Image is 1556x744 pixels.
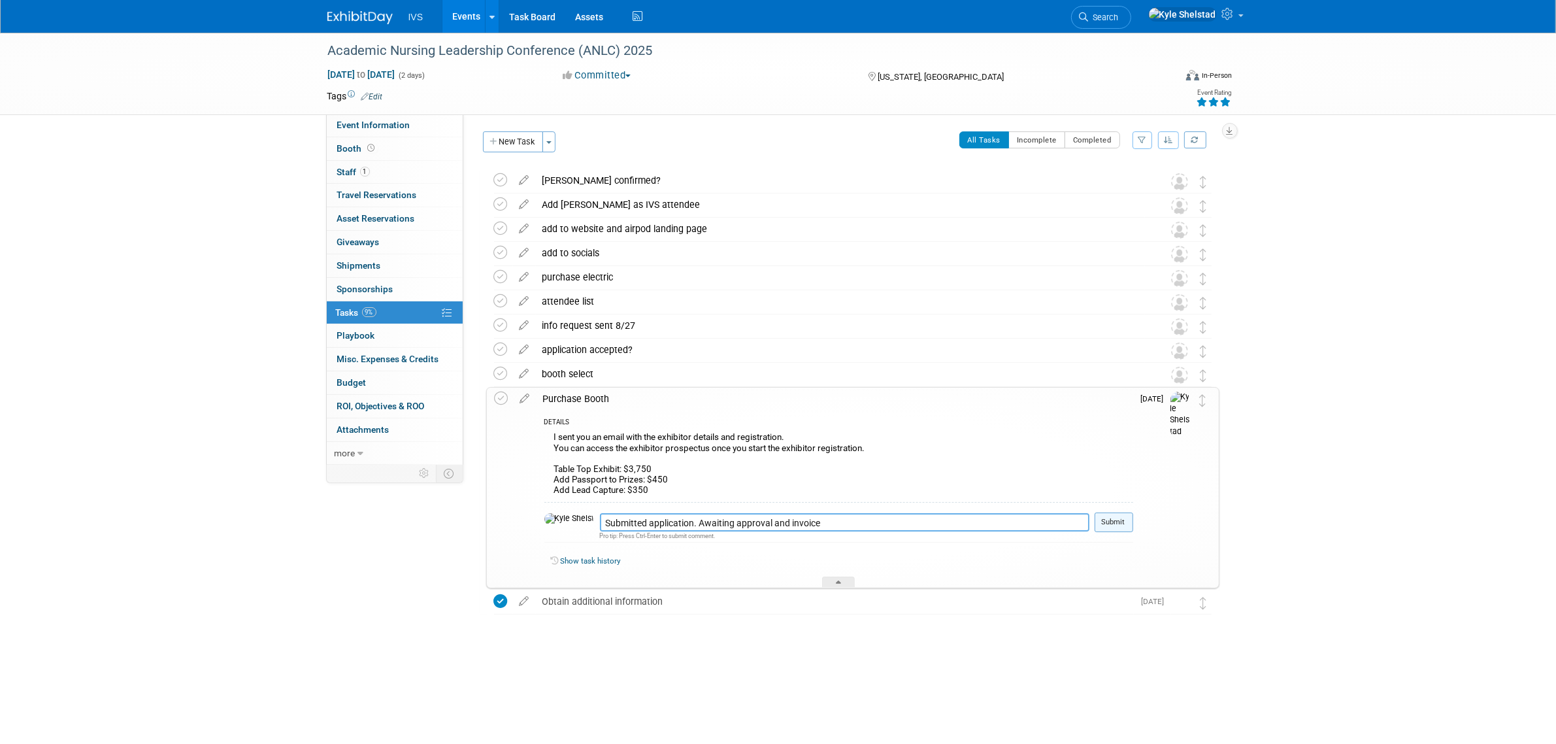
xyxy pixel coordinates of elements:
[561,556,621,566] a: Show task history
[408,12,423,22] span: IVS
[323,39,1155,63] div: Academic Nursing Leadership Conference (ANLC) 2025
[1171,367,1188,384] img: Unassigned
[558,69,636,82] button: Committed
[327,301,463,324] a: Tasks9%
[1171,294,1188,311] img: Unassigned
[327,114,463,137] a: Event Information
[362,307,376,317] span: 9%
[1098,68,1233,88] div: Event Format
[1142,597,1171,606] span: [DATE]
[1200,297,1207,309] i: Move task
[536,290,1145,313] div: attendee list
[337,213,415,224] span: Asset Reservations
[1171,173,1188,190] img: Unassigned
[536,363,1145,385] div: booth select
[337,354,439,364] span: Misc. Expenses & Credits
[513,175,536,186] a: edit
[1095,513,1133,532] button: Submit
[327,69,396,80] span: [DATE] [DATE]
[1201,71,1232,80] div: In-Person
[337,260,381,271] span: Shipments
[337,377,367,388] span: Budget
[959,131,1010,148] button: All Tasks
[536,169,1145,192] div: [PERSON_NAME] confirmed?
[544,418,1133,429] div: DETAILS
[356,69,368,80] span: to
[335,448,356,458] span: more
[1200,224,1207,237] i: Move task
[1171,197,1188,214] img: Unassigned
[436,465,463,482] td: Toggle Event Tabs
[1089,12,1119,22] span: Search
[327,278,463,301] a: Sponsorships
[513,320,536,331] a: edit
[337,330,375,341] span: Playbook
[536,218,1145,240] div: add to website and airpod landing page
[1200,248,1207,261] i: Move task
[327,395,463,418] a: ROI, Objectives & ROO
[1071,6,1131,29] a: Search
[536,266,1145,288] div: purchase electric
[337,167,370,177] span: Staff
[513,247,536,259] a: edit
[1171,270,1188,287] img: Unassigned
[1171,594,1188,611] img: Carrie Rhoads
[414,465,437,482] td: Personalize Event Tab Strip
[360,167,370,177] span: 1
[337,424,389,435] span: Attachments
[544,429,1133,501] div: I sent you an email with the exhibitor details and registration. You can access the exhibitor pro...
[513,368,536,380] a: edit
[1148,7,1217,22] img: Kyle Shelstad
[337,190,417,200] span: Travel Reservations
[536,590,1134,613] div: Obtain additional information
[536,339,1145,361] div: application accepted?
[536,194,1145,216] div: Add [PERSON_NAME] as IVS attendee
[536,242,1145,264] div: add to socials
[513,344,536,356] a: edit
[513,596,536,607] a: edit
[365,143,378,153] span: Booth not reserved yet
[1008,131,1065,148] button: Incomplete
[327,442,463,465] a: more
[327,371,463,394] a: Budget
[327,90,383,103] td: Tags
[337,120,410,130] span: Event Information
[327,207,463,230] a: Asset Reservations
[513,271,536,283] a: edit
[337,284,393,294] span: Sponsorships
[1200,200,1207,212] i: Move task
[537,388,1133,410] div: Purchase Booth
[327,231,463,254] a: Giveaways
[327,161,463,184] a: Staff1
[1171,318,1188,335] img: Unassigned
[1200,597,1207,609] i: Move task
[536,314,1145,337] div: info request sent 8/27
[513,296,536,307] a: edit
[1141,394,1170,403] span: [DATE]
[327,324,463,347] a: Playbook
[1200,176,1207,188] i: Move task
[337,401,425,411] span: ROI, Objectives & ROO
[327,184,463,207] a: Travel Reservations
[337,237,380,247] span: Giveaways
[1171,246,1188,263] img: Unassigned
[1200,369,1207,382] i: Move task
[514,393,537,405] a: edit
[544,513,593,525] img: Kyle Shelstad
[600,532,1089,540] div: Pro tip: Press Ctrl-Enter to submit comment.
[1186,70,1199,80] img: Format-Inperson.png
[878,72,1004,82] span: [US_STATE], [GEOGRAPHIC_DATA]
[1200,321,1207,333] i: Move task
[1196,90,1231,96] div: Event Rating
[327,418,463,441] a: Attachments
[513,199,536,211] a: edit
[1184,131,1206,148] a: Refresh
[1170,392,1190,438] img: Kyle Shelstad
[1200,273,1207,285] i: Move task
[327,348,463,371] a: Misc. Expenses & Credits
[361,92,383,101] a: Edit
[336,307,376,318] span: Tasks
[337,143,378,154] span: Booth
[513,223,536,235] a: edit
[398,71,425,80] span: (2 days)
